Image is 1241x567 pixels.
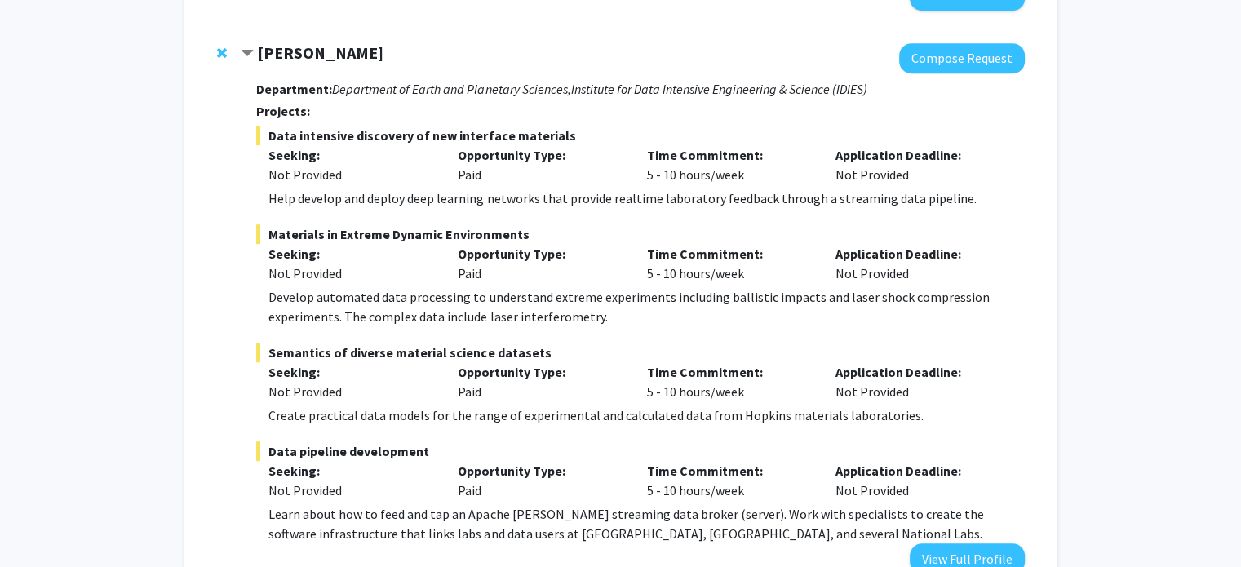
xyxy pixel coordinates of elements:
div: Not Provided [268,264,433,283]
strong: [PERSON_NAME] [258,42,383,63]
div: 5 - 10 hours/week [634,461,823,500]
div: Create practical data models for the range of experimental and calculated data from Hopkins mater... [268,405,1024,425]
p: Seeking: [268,145,433,165]
div: Develop automated data processing to understand extreme experiments including ballistic impacts a... [268,287,1024,326]
div: Learn about how to feed and tap an Apache [PERSON_NAME] streaming data broker (server). Work with... [268,504,1024,543]
button: Compose Request to David Elbert [899,43,1025,73]
div: Paid [445,145,635,184]
p: Application Deadline: [835,244,1000,264]
div: Paid [445,244,635,283]
p: Time Commitment: [646,145,811,165]
p: Seeking: [268,244,433,264]
span: Data pipeline development [256,441,1024,461]
div: 5 - 10 hours/week [634,145,823,184]
p: Time Commitment: [646,244,811,264]
div: Help develop and deploy deep learning networks that provide realtime laboratory feedback through ... [268,188,1024,208]
div: Paid [445,362,635,401]
p: Opportunity Type: [458,461,623,481]
p: Time Commitment: [646,362,811,382]
i: Department of Earth and Planetary Sciences, [332,81,570,97]
div: 5 - 10 hours/week [634,362,823,401]
p: Opportunity Type: [458,244,623,264]
span: Contract David Elbert Bookmark [241,47,254,60]
div: Not Provided [823,461,1013,500]
i: Institute for Data Intensive Engineering & Science (IDIES) [570,81,866,97]
strong: Department: [256,81,332,97]
span: Semantics of diverse material science datasets [256,343,1024,362]
p: Opportunity Type: [458,145,623,165]
p: Application Deadline: [835,461,1000,481]
p: Seeking: [268,461,433,481]
div: Not Provided [823,244,1013,283]
span: Data intensive discovery of new interface materials [256,126,1024,145]
p: Opportunity Type: [458,362,623,382]
iframe: Chat [12,494,69,555]
span: Materials in Extreme Dynamic Environments [256,224,1024,244]
div: Not Provided [268,382,433,401]
p: Application Deadline: [835,145,1000,165]
strong: Projects: [256,103,310,119]
p: Application Deadline: [835,362,1000,382]
p: Time Commitment: [646,461,811,481]
p: Seeking: [268,362,433,382]
div: 5 - 10 hours/week [634,244,823,283]
div: Not Provided [268,165,433,184]
div: Not Provided [823,362,1013,401]
div: Not Provided [268,481,433,500]
span: Remove David Elbert from bookmarks [217,47,227,60]
div: Not Provided [823,145,1013,184]
div: Paid [445,461,635,500]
